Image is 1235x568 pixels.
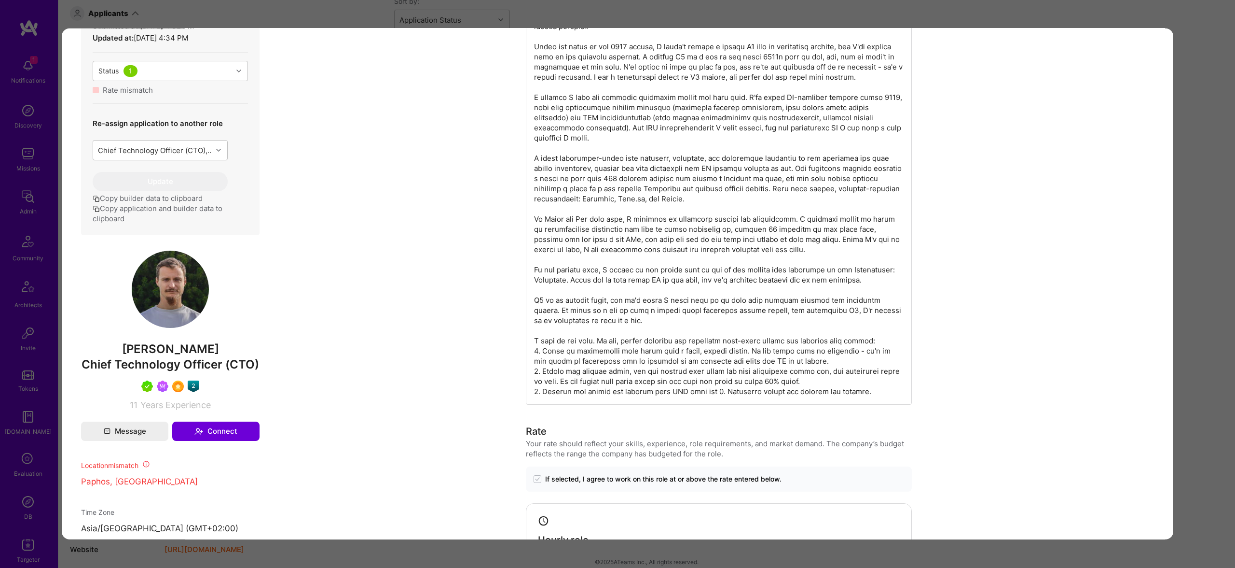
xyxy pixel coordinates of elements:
[98,145,213,155] div: Chief Technology Officer (CTO), Lead technical strategy and hands-on development for AI-powered p...
[132,321,209,330] a: User Avatar
[172,381,184,392] img: SelectionTeam
[82,357,259,371] span: Chief Technology Officer (CTO)
[526,424,547,439] div: Rate
[157,381,168,392] img: Been on Mission
[62,28,1173,540] div: modal
[93,195,100,202] i: icon Copy
[93,203,248,224] button: Copy application and builder data to clipboard
[194,427,203,436] i: icon Connect
[93,205,100,213] i: icon Copy
[216,148,221,153] i: icon Chevron
[93,172,228,191] button: Update
[140,400,211,410] span: Years Experience
[98,66,119,76] div: Status
[93,118,228,128] p: Re-assign application to another role
[132,251,209,328] img: User Avatar
[538,534,589,546] h4: Hourly role
[172,422,260,441] button: Connect
[141,381,153,392] img: A.Teamer in Residence
[81,476,260,488] p: Paphos, [GEOGRAPHIC_DATA]
[93,33,134,43] strong: Updated at:
[81,523,260,535] p: Asia/[GEOGRAPHIC_DATA] (GMT+02:00 )
[526,439,912,459] div: Your rate should reflect your skills, experience, role requirements, and market demand. The compa...
[123,65,137,77] div: 1
[104,428,110,435] i: icon Mail
[545,474,782,484] span: If selected, I agree to work on this role at or above the rate entered below.
[81,508,114,516] span: Time Zone
[130,400,137,410] span: 11
[81,422,168,441] button: Message
[236,69,241,73] i: icon Chevron
[81,342,260,356] span: [PERSON_NAME]
[81,460,260,470] div: Location mismatch
[93,193,203,203] button: Copy builder data to clipboard
[103,85,153,95] div: Rate mismatch
[538,515,549,526] i: icon Clock
[134,33,188,43] span: [DATE] 4:34 PM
